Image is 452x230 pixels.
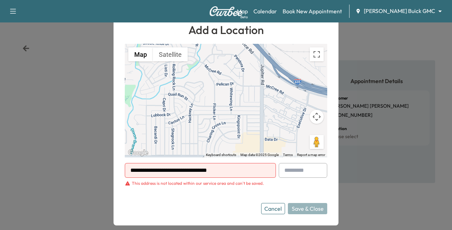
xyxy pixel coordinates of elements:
[253,7,277,15] a: Calendar
[125,21,327,38] h1: Add a Location
[261,203,285,214] button: Cancel
[128,47,153,61] button: Show street map
[283,153,293,157] a: Terms (opens in new tab)
[127,148,150,157] a: Open this area in Google Maps (opens a new window)
[364,7,435,15] span: [PERSON_NAME] Buick GMC
[209,6,243,16] img: Curbee Logo
[283,7,342,15] a: Book New Appointment
[237,7,248,15] a: MapBeta
[127,148,150,157] img: Google
[240,153,279,157] span: Map data ©2025 Google
[206,153,236,157] button: Keyboard shortcuts
[153,47,188,61] button: Show satellite imagery
[297,153,325,157] a: Report a map error
[240,14,248,20] div: Beta
[310,110,324,124] button: Map camera controls
[132,181,264,186] div: This address is not located within our service area and can't be saved.
[310,135,324,149] button: Drag Pegman onto the map to open Street View
[310,47,324,61] button: Toggle fullscreen view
